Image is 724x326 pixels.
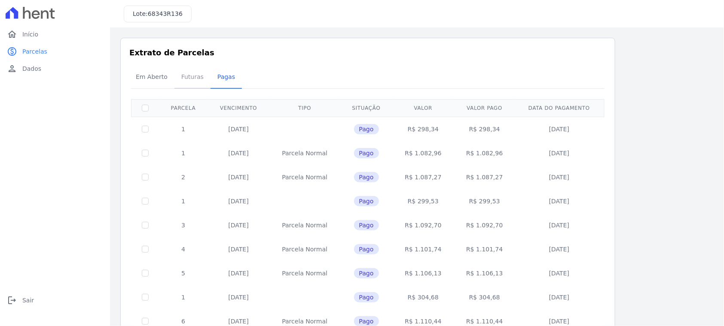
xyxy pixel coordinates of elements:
[208,213,269,237] td: [DATE]
[454,141,515,165] td: R$ 1.082,96
[176,68,209,85] span: Futuras
[159,261,208,285] td: 5
[393,237,454,261] td: R$ 1.101,74
[7,29,17,39] i: home
[393,285,454,309] td: R$ 304,68
[159,213,208,237] td: 3
[393,165,454,189] td: R$ 1.087,27
[354,244,379,254] span: Pago
[208,285,269,309] td: [DATE]
[159,99,208,117] th: Parcela
[208,261,269,285] td: [DATE]
[393,261,454,285] td: R$ 1.106,13
[269,237,340,261] td: Parcela Normal
[393,213,454,237] td: R$ 1.092,70
[129,66,174,89] a: Em Aberto
[393,141,454,165] td: R$ 1.082,96
[208,117,269,141] td: [DATE]
[515,285,603,309] td: [DATE]
[340,99,393,117] th: Situação
[515,165,603,189] td: [DATE]
[3,26,107,43] a: homeInício
[3,292,107,309] a: logoutSair
[142,198,149,205] input: Só é possível selecionar pagamentos em aberto
[159,165,208,189] td: 2
[393,117,454,141] td: R$ 298,34
[211,66,242,89] a: Pagas
[174,66,211,89] a: Futuras
[7,295,17,305] i: logout
[454,285,515,309] td: R$ 304,68
[354,196,379,206] span: Pago
[159,285,208,309] td: 1
[515,189,603,213] td: [DATE]
[208,237,269,261] td: [DATE]
[3,43,107,60] a: paidParcelas
[159,117,208,141] td: 1
[269,213,340,237] td: Parcela Normal
[142,318,149,325] input: Só é possível selecionar pagamentos em aberto
[454,117,515,141] td: R$ 298,34
[159,141,208,165] td: 1
[208,99,269,117] th: Vencimento
[515,261,603,285] td: [DATE]
[142,294,149,301] input: Só é possível selecionar pagamentos em aberto
[269,165,340,189] td: Parcela Normal
[129,47,606,58] h3: Extrato de Parcelas
[354,148,379,158] span: Pago
[142,126,149,133] input: Só é possível selecionar pagamentos em aberto
[454,213,515,237] td: R$ 1.092,70
[393,99,454,117] th: Valor
[208,165,269,189] td: [DATE]
[515,99,603,117] th: Data do pagamento
[131,68,173,85] span: Em Aberto
[269,261,340,285] td: Parcela Normal
[515,117,603,141] td: [DATE]
[354,292,379,302] span: Pago
[7,63,17,74] i: person
[515,141,603,165] td: [DATE]
[159,237,208,261] td: 4
[454,165,515,189] td: R$ 1.087,27
[354,124,379,134] span: Pago
[212,68,240,85] span: Pagas
[515,213,603,237] td: [DATE]
[3,60,107,77] a: personDados
[22,30,38,39] span: Início
[148,10,183,17] span: 68343R136
[208,189,269,213] td: [DATE]
[22,296,34,305] span: Sair
[208,141,269,165] td: [DATE]
[515,237,603,261] td: [DATE]
[142,174,149,181] input: Só é possível selecionar pagamentos em aberto
[7,46,17,57] i: paid
[159,189,208,213] td: 1
[142,222,149,229] input: Só é possível selecionar pagamentos em aberto
[269,99,340,117] th: Tipo
[454,261,515,285] td: R$ 1.106,13
[354,220,379,230] span: Pago
[269,141,340,165] td: Parcela Normal
[142,246,149,253] input: Só é possível selecionar pagamentos em aberto
[454,189,515,213] td: R$ 299,53
[133,9,183,18] h3: Lote:
[354,172,379,182] span: Pago
[142,150,149,157] input: Só é possível selecionar pagamentos em aberto
[142,270,149,277] input: Só é possível selecionar pagamentos em aberto
[22,64,41,73] span: Dados
[354,268,379,278] span: Pago
[393,189,454,213] td: R$ 299,53
[454,237,515,261] td: R$ 1.101,74
[22,47,47,56] span: Parcelas
[454,99,515,117] th: Valor pago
